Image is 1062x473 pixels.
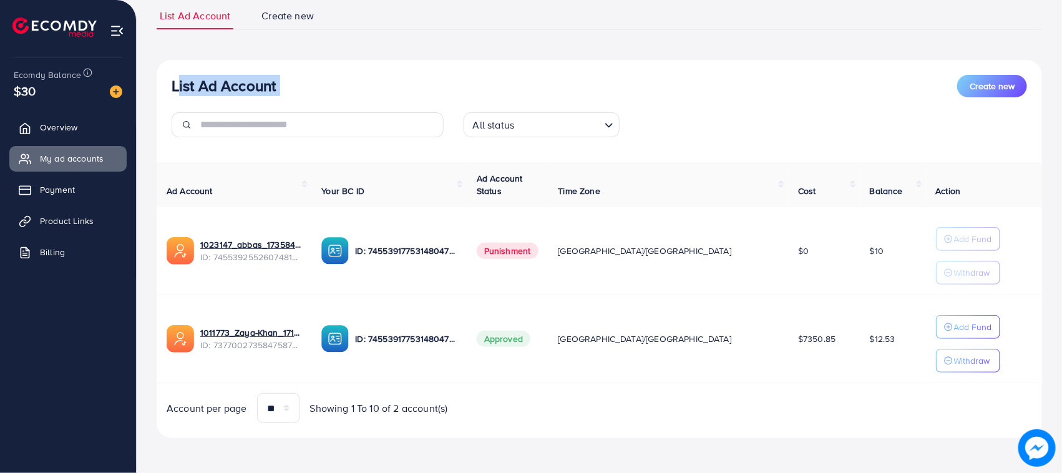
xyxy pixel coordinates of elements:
span: Punishment [477,243,538,259]
p: ID: 7455391775314804752 [355,243,456,258]
span: Balance [870,185,903,197]
img: ic-ads-acc.e4c84228.svg [167,237,194,265]
div: Search for option [464,112,620,137]
button: Create new [957,75,1027,97]
img: logo [12,17,97,37]
h3: List Ad Account [172,77,276,95]
p: Add Fund [954,319,992,334]
img: ic-ba-acc.ded83a64.svg [321,325,349,353]
input: Search for option [518,114,599,134]
span: Approved [477,331,530,347]
span: [GEOGRAPHIC_DATA]/[GEOGRAPHIC_DATA] [558,245,732,257]
img: image [1021,432,1053,464]
img: image [110,85,122,98]
button: Add Fund [936,315,1000,339]
span: [GEOGRAPHIC_DATA]/[GEOGRAPHIC_DATA] [558,333,732,345]
span: Ecomdy Balance [14,69,81,81]
span: Action [936,185,961,197]
button: Add Fund [936,227,1000,251]
img: menu [110,24,124,38]
span: My ad accounts [40,152,104,165]
span: Time Zone [558,185,600,197]
span: List Ad Account [160,9,230,23]
a: My ad accounts [9,146,127,171]
div: <span class='underline'>1023147_abbas_1735843853887</span></br>7455392552607481857 [200,238,301,264]
span: Account per page [167,401,247,416]
span: $0 [798,245,809,257]
span: $7350.85 [798,333,835,345]
img: ic-ba-acc.ded83a64.svg [321,237,349,265]
span: All status [470,116,517,134]
a: 1011773_Zaya-Khan_1717592302951 [200,326,301,339]
span: Ad Account Status [477,172,523,197]
span: Create new [970,80,1015,92]
span: Overview [40,121,77,134]
a: Billing [9,240,127,265]
div: <span class='underline'>1011773_Zaya-Khan_1717592302951</span></br>7377002735847587841 [200,326,301,352]
span: Ad Account [167,185,213,197]
a: Overview [9,115,127,140]
p: Add Fund [954,232,992,246]
span: Billing [40,246,65,258]
p: Withdraw [954,353,990,368]
p: ID: 7455391775314804752 [355,331,456,346]
a: 1023147_abbas_1735843853887 [200,238,301,251]
span: Create new [261,9,314,23]
span: Showing 1 To 10 of 2 account(s) [310,401,448,416]
p: Withdraw [954,265,990,280]
a: Payment [9,177,127,202]
span: Product Links [40,215,94,227]
button: Withdraw [936,349,1000,373]
a: Product Links [9,208,127,233]
span: Cost [798,185,816,197]
img: ic-ads-acc.e4c84228.svg [167,325,194,353]
span: ID: 7455392552607481857 [200,251,301,263]
span: Payment [40,183,75,196]
button: Withdraw [936,261,1000,285]
span: ID: 7377002735847587841 [200,339,301,351]
span: Your BC ID [321,185,364,197]
span: $30 [14,82,36,100]
span: $12.53 [870,333,895,345]
span: $10 [870,245,884,257]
